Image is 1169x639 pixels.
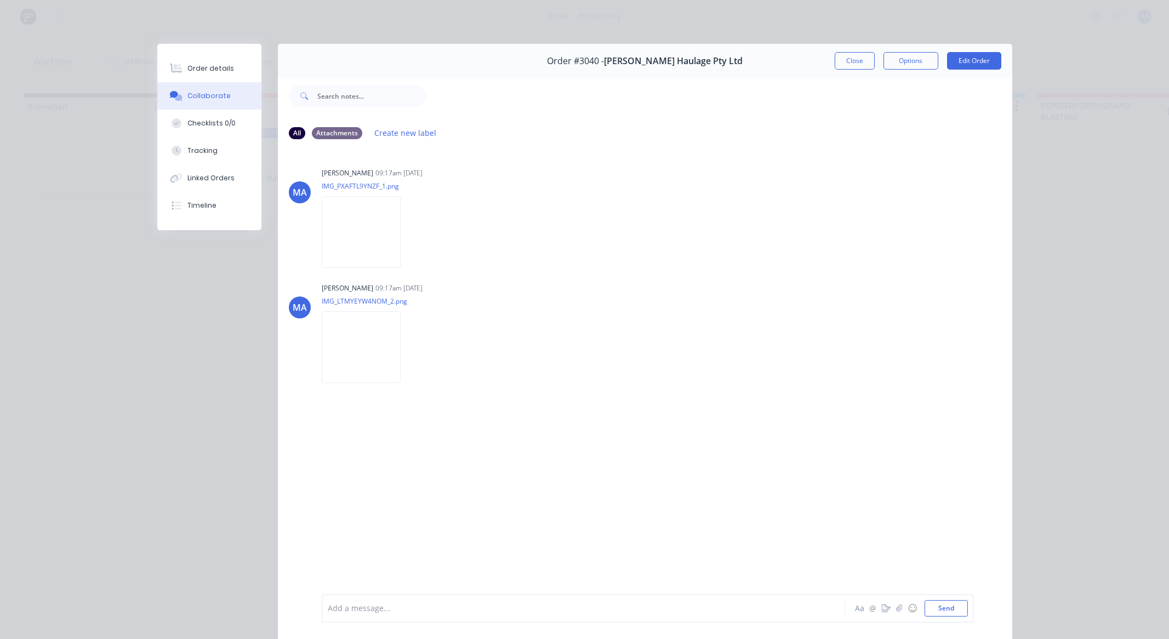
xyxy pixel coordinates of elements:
[312,127,362,139] div: Attachments
[883,52,938,70] button: Options
[835,52,875,70] button: Close
[375,283,423,293] div: 09:17am [DATE]
[157,110,261,137] button: Checklists 0/0
[322,168,373,178] div: [PERSON_NAME]
[322,296,412,306] p: IMG_LTMYEYW4NOM_2.png
[853,602,866,615] button: Aa
[369,125,442,140] button: Create new label
[375,168,423,178] div: 09:17am [DATE]
[187,173,235,183] div: Linked Orders
[604,56,743,66] span: [PERSON_NAME] Haulage Pty Ltd
[187,91,231,101] div: Collaborate
[906,602,919,615] button: ☺
[157,55,261,82] button: Order details
[947,52,1001,70] button: Edit Order
[157,137,261,164] button: Tracking
[547,56,604,66] span: Order #3040 -
[157,82,261,110] button: Collaborate
[866,602,880,615] button: @
[157,192,261,219] button: Timeline
[293,186,307,199] div: MA
[187,118,236,128] div: Checklists 0/0
[293,301,307,314] div: MA
[157,164,261,192] button: Linked Orders
[317,85,426,107] input: Search notes...
[187,64,234,73] div: Order details
[187,201,216,210] div: Timeline
[322,283,373,293] div: [PERSON_NAME]
[289,127,305,139] div: All
[322,181,412,191] p: IMG_PXAFTL9YNZF_1.png
[187,146,218,156] div: Tracking
[925,600,968,617] button: Send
